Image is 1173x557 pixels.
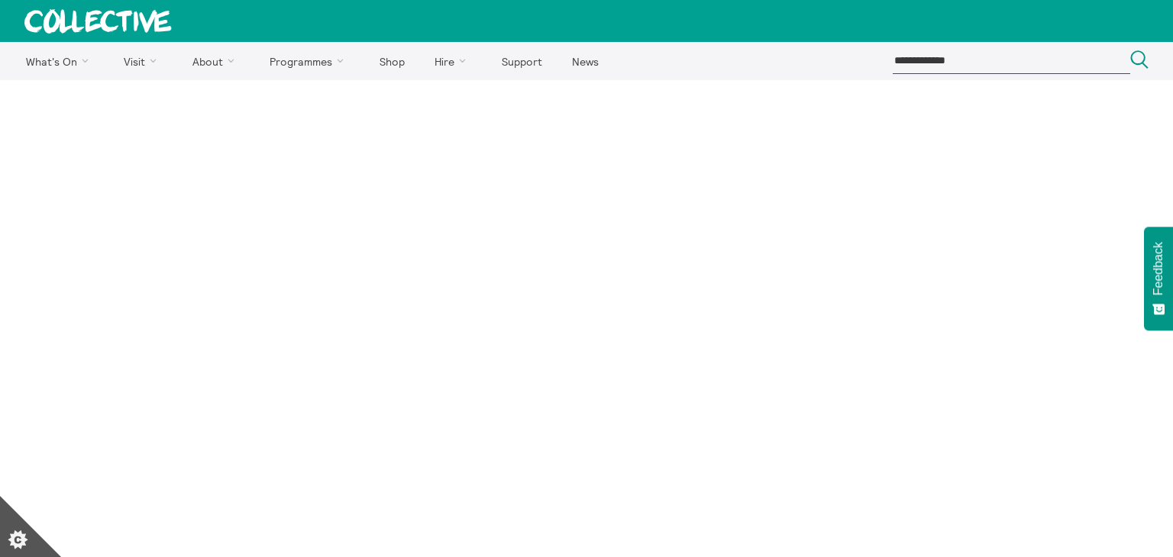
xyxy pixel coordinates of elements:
span: Feedback [1152,242,1165,295]
a: News [558,42,612,80]
button: Feedback - Show survey [1144,227,1173,330]
a: About [179,42,254,80]
a: Programmes [257,42,364,80]
a: Hire [422,42,486,80]
a: What's On [12,42,108,80]
a: Shop [366,42,418,80]
a: Visit [111,42,176,80]
a: Support [488,42,555,80]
